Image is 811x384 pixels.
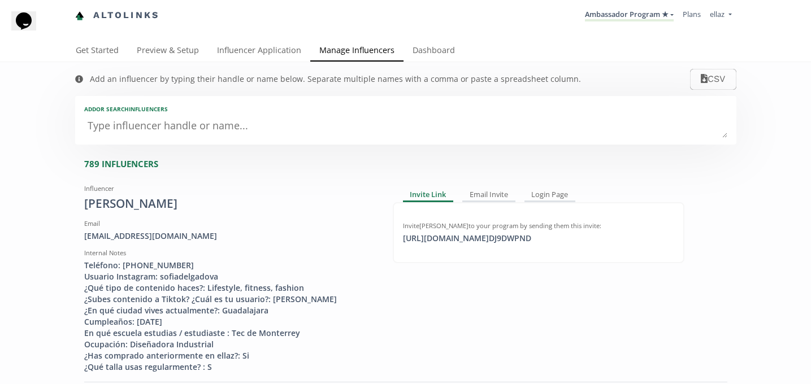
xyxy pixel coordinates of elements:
div: Influencer [84,184,376,193]
a: Manage Influencers [310,40,404,63]
div: [EMAIL_ADDRESS][DOMAIN_NAME] [84,230,376,242]
a: Influencer Application [208,40,310,63]
a: ellaz [710,9,731,22]
span: ellaz [710,9,725,19]
a: Dashboard [404,40,464,63]
div: Invite Link [403,189,454,202]
iframe: chat widget [11,11,47,45]
a: Ambassador Program ★ [585,9,674,21]
div: Email Invite [462,189,515,202]
div: Add an influencer by typing their handle or name below. Separate multiple names with a comma or p... [90,73,581,85]
a: Plans [683,9,701,19]
div: [PERSON_NAME] [84,195,376,212]
div: Invite [PERSON_NAME] to your program by sending them this invite: [403,221,674,230]
a: Altolinks [75,6,160,25]
a: Get Started [67,40,128,63]
div: Email [84,219,376,228]
div: Internal Notes [84,248,376,258]
img: favicon-32x32.png [75,11,84,20]
div: [URL][DOMAIN_NAME] DJ9DWPND [396,233,538,244]
div: 789 INFLUENCERS [84,158,736,170]
a: Preview & Setup [128,40,208,63]
div: Teléfono: [PHONE_NUMBER] Usuario Instagram: sofiadelgadova ¿Qué tipo de contenido haces?: Lifesty... [84,260,376,373]
div: Add or search INFLUENCERS [84,105,727,113]
button: CSV [690,69,736,90]
div: Login Page [524,189,576,202]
